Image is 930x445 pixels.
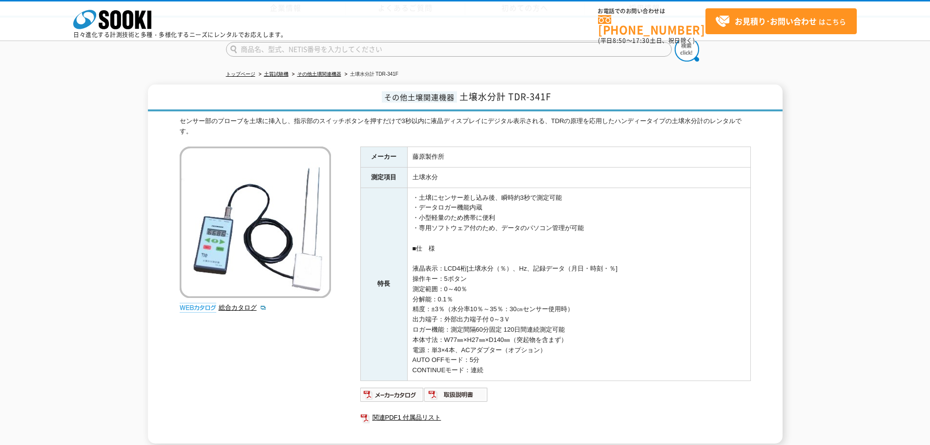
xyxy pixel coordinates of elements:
[598,36,695,45] span: (平日 ～ 土日、祝日除く)
[459,90,551,103] span: 土壌水分計 TDR-341F
[407,147,750,167] td: 藤原製作所
[632,36,650,45] span: 17:30
[180,303,216,313] img: webカタログ
[219,304,267,311] a: 総合カタログ
[226,71,255,77] a: トップページ
[360,188,407,381] th: 特長
[264,71,289,77] a: 土質試験機
[297,71,341,77] a: その他土壌関連機器
[613,36,626,45] span: 8:50
[360,393,424,401] a: メーカーカタログ
[343,69,398,80] li: 土壌水分計 TDR-341F
[598,8,705,14] span: お電話でのお問い合わせは
[715,14,846,29] span: はこちら
[382,91,457,103] span: その他土壌関連機器
[180,147,331,298] img: 土壌水分計 TDR-341F
[180,116,751,137] div: センサー部のプローブを土壌に挿入し、指示部のスイッチボタンを押すだけで3秒以内に液晶ディスプレイにデジタル表示される、TDRの原理を応用したハンディータイプの土壌水分計のレンタルです。
[360,147,407,167] th: メーカー
[424,393,488,401] a: 取扱説明書
[73,32,287,38] p: 日々進化する計測技術と多種・多様化するニーズにレンタルでお応えします。
[407,167,750,188] td: 土壌水分
[735,15,817,27] strong: お見積り･お問い合わせ
[360,167,407,188] th: 測定項目
[226,42,672,57] input: 商品名、型式、NETIS番号を入力してください
[705,8,857,34] a: お見積り･お問い合わせはこちら
[360,387,424,403] img: メーカーカタログ
[407,188,750,381] td: ・土壌にセンサー差し込み後、瞬時約3秒で測定可能 ・データロガー機能内蔵 ・小型軽量のため携帯に便利 ・専用ソフトウェア付のため、データのパソコン管理が可能 ■仕 様 液晶表示：LCD4桁[土壌...
[424,387,488,403] img: 取扱説明書
[360,411,751,424] a: 関連PDF1 付属品リスト
[675,37,699,62] img: btn_search.png
[598,15,705,35] a: [PHONE_NUMBER]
